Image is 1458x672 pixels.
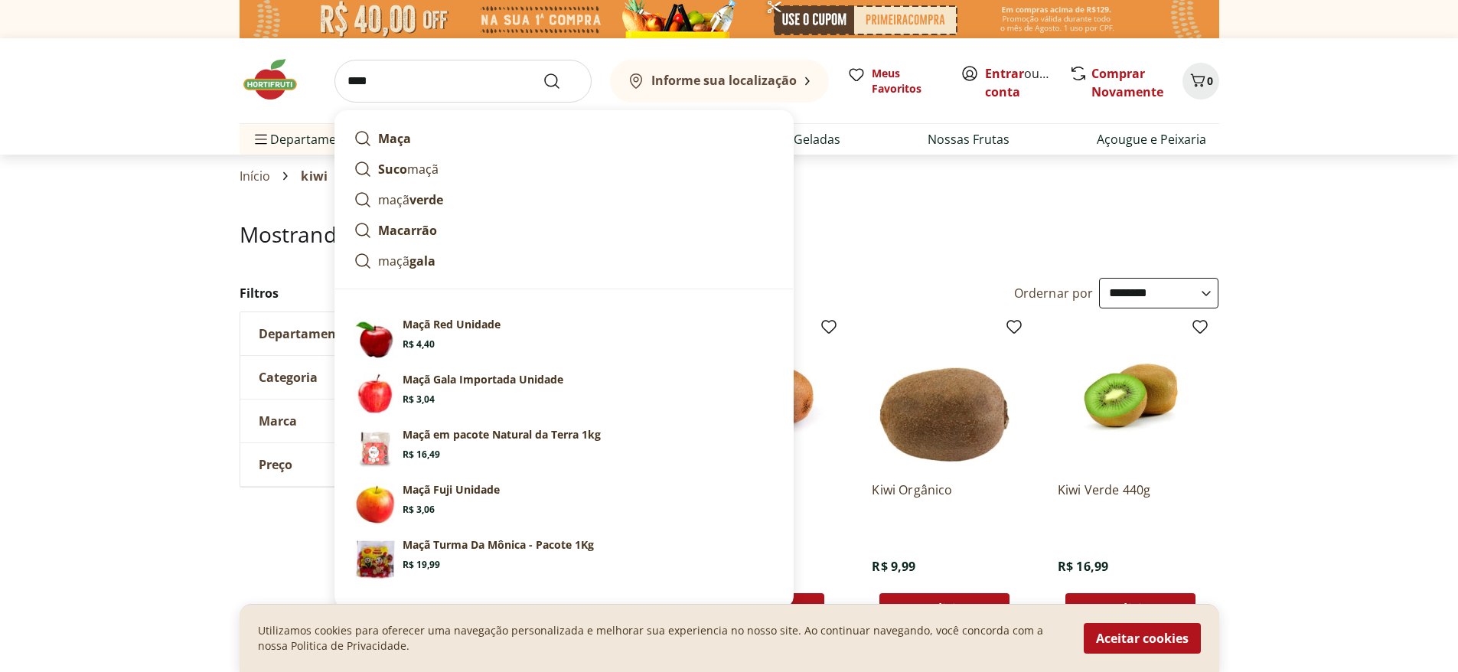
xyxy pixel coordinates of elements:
button: Categoria [240,356,470,399]
span: Departamentos [252,121,362,158]
a: Maçã em pacote Natural da Terra 1kgMaçã em pacote Natural da Terra 1kgR$ 16,49 [347,421,781,476]
a: Kiwi Verde 440g [1058,481,1203,515]
a: Início [240,169,271,183]
p: Maçã Fuji Unidade [403,482,500,497]
a: Maçã Gala Importada UnidadeMaçã Gala Importada UnidadeR$ 3,04 [347,366,781,421]
span: R$ 3,06 [403,504,435,516]
a: Comprar Novamente [1091,65,1163,100]
label: Ordernar por [1014,285,1094,302]
button: Preço [240,443,470,486]
input: search [334,60,592,103]
button: Submit Search [543,72,579,90]
img: Kiwi Verde 440g [1058,324,1203,469]
span: ou [985,64,1053,101]
span: 0 [1207,73,1213,88]
button: Informe sua localização [610,60,829,103]
img: Maçã Fuji Unidade [354,482,396,525]
button: Adicionar [879,593,1010,624]
p: Maçã em pacote Natural da Terra 1kg [403,427,601,442]
p: maçã [378,160,439,178]
h2: Filtros [240,278,471,308]
h1: Mostrando resultados para: [240,222,1219,246]
a: PrincipalMaçã Red UnidadeR$ 4,40 [347,311,781,366]
button: Marca [240,400,470,442]
span: Meus Favoritos [872,66,942,96]
span: R$ 19,99 [403,559,440,571]
a: maçãverde [347,184,781,215]
span: Adicionar [1111,602,1171,615]
a: Entrar [985,65,1024,82]
span: kiwi [301,169,328,183]
span: Marca [259,413,297,429]
span: Departamento [259,326,349,341]
span: R$ 3,04 [403,393,435,406]
a: Maçã Fuji UnidadeMaçã Fuji UnidadeR$ 3,06 [347,476,781,531]
a: Kiwi Orgânico [872,481,1017,515]
strong: verde [409,191,443,208]
img: Kiwi Orgânico [872,324,1017,469]
strong: gala [409,253,435,269]
button: Departamento [240,312,470,355]
a: Açougue e Peixaria [1097,130,1206,148]
p: maçã [378,252,435,270]
a: PrincipalMaçã Turma Da Mônica - Pacote 1KgR$ 19,99 [347,531,781,586]
p: maçã [378,191,443,209]
a: Meus Favoritos [847,66,942,96]
b: Informe sua localização [651,72,797,89]
strong: Macarrão [378,222,437,239]
img: Hortifruti [240,57,316,103]
button: Menu [252,121,270,158]
a: maçãgala [347,246,781,276]
img: Principal [354,317,396,360]
strong: Suco [378,161,407,178]
span: R$ 4,40 [403,338,435,351]
p: Maçã Gala Importada Unidade [403,372,563,387]
p: Utilizamos cookies para oferecer uma navegação personalizada e melhorar sua experiencia no nosso ... [258,623,1065,654]
img: Maçã Gala Importada Unidade [354,372,396,415]
a: Sucomaçã [347,154,781,184]
img: Maçã em pacote Natural da Terra 1kg [354,427,396,470]
p: Maçã Turma Da Mônica - Pacote 1Kg [403,537,594,553]
p: Maçã Red Unidade [403,317,501,332]
strong: Maça [378,130,411,147]
span: R$ 16,49 [403,449,440,461]
a: Macarrão [347,215,781,246]
a: Nossas Frutas [928,130,1010,148]
span: Adicionar [926,602,986,615]
span: Categoria [259,370,318,385]
button: Carrinho [1182,63,1219,99]
img: Principal [354,537,396,580]
span: Preço [259,457,292,472]
a: Maça [347,123,781,154]
a: Criar conta [985,65,1069,100]
span: R$ 16,99 [1058,558,1108,575]
span: R$ 9,99 [872,558,915,575]
button: Aceitar cookies [1084,623,1201,654]
button: Adicionar [1065,593,1195,624]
